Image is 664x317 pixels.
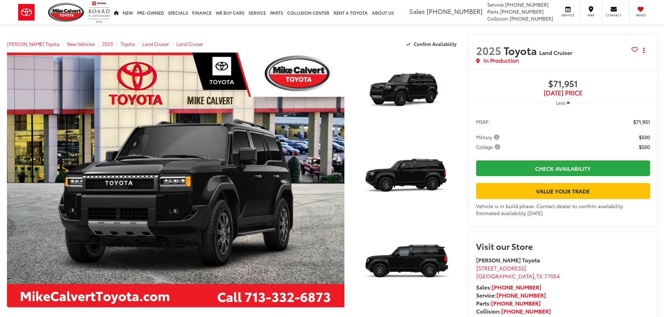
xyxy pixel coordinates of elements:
span: Land Cruiser [539,48,572,56]
strong: Collision: [476,307,551,315]
a: Expand Photo 1 [352,53,462,135]
img: 2025 Toyota Land Cruiser Land Cruiser [351,138,463,222]
button: College [476,143,503,150]
span: Parts [487,8,499,15]
strong: [PERSON_NAME] Toyota [476,256,540,264]
span: [PHONE_NUMBER] [500,8,544,15]
span: Military [476,134,501,141]
img: 2025 Toyota Land Cruiser Land Cruiser [3,51,348,309]
span: dropdown dots [643,48,644,53]
span: Contact [606,13,621,17]
span: Less [556,100,565,106]
a: Expand Photo 2 [352,139,462,221]
strong: Parts: [476,299,541,307]
span: [STREET_ADDRESS] [476,264,526,272]
span: Sales [409,7,425,16]
a: Value Your Trade [476,183,650,199]
span: [PHONE_NUMBER] [510,15,553,22]
button: Less [552,96,573,109]
span: Service [560,13,576,17]
a: [PERSON_NAME] Toyota [7,41,60,47]
span: MSRP: [476,118,490,125]
span: Collision [487,15,508,22]
button: Confirm Availability [403,38,462,50]
a: Expand Photo 3 [352,225,462,308]
span: , [476,272,560,280]
a: [PHONE_NUMBER] [501,307,551,315]
span: In Production [483,56,519,64]
img: 2025 Toyota Land Cruiser Land Cruiser [351,224,463,308]
a: Toyota [121,41,135,47]
span: $71,951 [476,79,650,89]
img: Mike Calvert Toyota [48,3,85,22]
a: 2025 [102,41,113,47]
a: Land Cruiser [176,41,203,47]
span: Service [487,1,504,8]
span: [GEOGRAPHIC_DATA] [476,272,534,280]
span: Confirm Availability [414,41,457,47]
span: $500 [639,143,650,150]
span: $500 [639,134,650,141]
span: Map [583,13,598,17]
img: 2025 Toyota Land Cruiser Land Cruiser [351,51,463,136]
span: [PHONE_NUMBER] [505,1,549,8]
h2: Visit our Store [476,241,650,251]
a: New Vehicles [67,41,95,47]
span: Saved [633,13,648,17]
a: [PHONE_NUMBER] [496,291,546,299]
a: [PHONE_NUMBER] [492,283,541,291]
a: Check Availability [476,160,650,176]
span: $71,951 [633,118,650,125]
button: Military [476,134,502,141]
button: Actions [638,44,650,56]
strong: Service: [476,291,546,299]
span: College [476,143,502,150]
span: TX [536,272,543,280]
span: [PHONE_NUMBER] [427,7,482,16]
div: Vehicle is in build phase. Contact dealer to confirm availability. Estimated availability [DATE] [476,203,650,216]
a: Land Cruiser [142,41,169,47]
a: [STREET_ADDRESS] [GEOGRAPHIC_DATA],TX 77054 [476,264,560,280]
a: [PHONE_NUMBER] [491,299,541,307]
span: [DATE] PRICE [476,89,650,96]
span: Toyota [504,43,539,58]
strong: Sales: [476,283,541,291]
a: Expand Photo 0 [7,53,344,307]
span: 77054 [544,272,560,280]
span: 2025 [476,43,501,58]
